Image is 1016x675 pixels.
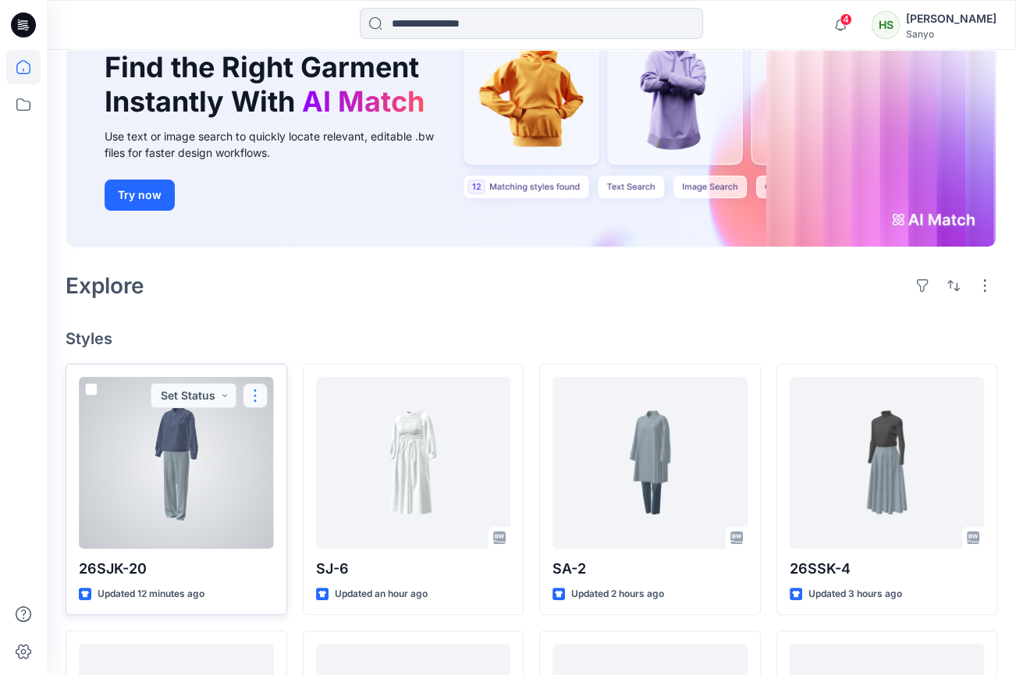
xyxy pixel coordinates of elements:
a: 26SJK-20 [79,377,274,549]
p: Updated 12 minutes ago [98,586,204,602]
div: [PERSON_NAME] [906,9,996,28]
div: Sanyo [906,28,996,40]
span: AI Match [302,84,425,119]
span: 4 [840,13,852,26]
h2: Explore [66,273,144,298]
h1: Find the Right Garment Instantly With [105,51,432,118]
button: Try now [105,179,175,211]
h4: Styles [66,329,997,348]
p: SA-2 [552,558,748,580]
a: 26SSK-4 [790,377,985,549]
div: HS [872,11,900,39]
a: SJ-6 [316,377,511,549]
p: Updated an hour ago [335,586,428,602]
div: Use text or image search to quickly locate relevant, editable .bw files for faster design workflows. [105,128,456,161]
p: 26SSK-4 [790,558,985,580]
p: Updated 2 hours ago [571,586,664,602]
p: SJ-6 [316,558,511,580]
p: Updated 3 hours ago [808,586,902,602]
a: SA-2 [552,377,748,549]
p: 26SJK-20 [79,558,274,580]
